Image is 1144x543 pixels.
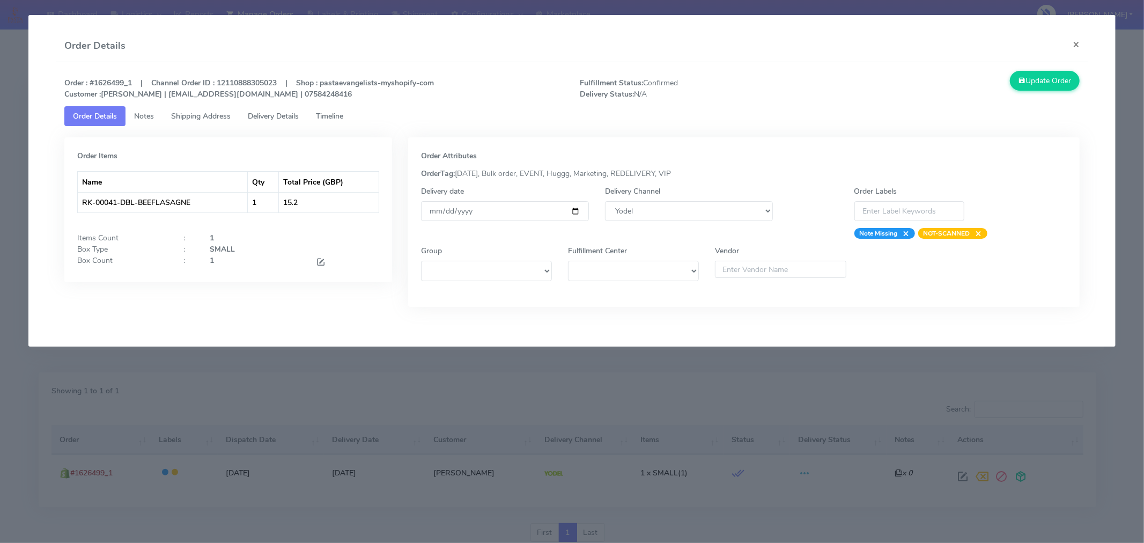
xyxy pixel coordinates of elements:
[421,168,455,179] strong: OrderTag:
[605,186,660,197] label: Delivery Channel
[413,168,1075,179] div: [DATE], Bulk order, EVENT, Huggg, Marketing, REDELIVERY, VIP
[77,151,117,161] strong: Order Items
[248,172,279,192] th: Qty
[854,201,965,221] input: Enter Label Keywords
[73,111,117,121] span: Order Details
[64,89,101,99] strong: Customer :
[580,78,643,88] strong: Fulfillment Status:
[210,233,214,243] strong: 1
[64,39,126,53] h4: Order Details
[248,192,279,212] td: 1
[64,78,434,99] strong: Order : #1626499_1 | Channel Order ID : 12110888305023 | Shop : pastaevangelists-myshopify-com [P...
[572,77,830,100] span: Confirmed N/A
[210,255,214,266] strong: 1
[175,244,202,255] div: :
[568,245,627,256] label: Fulfillment Center
[421,245,442,256] label: Group
[134,111,154,121] span: Notes
[78,192,248,212] td: RK-00041-DBL-BEEFLASAGNE
[421,186,464,197] label: Delivery date
[854,186,897,197] label: Order Labels
[1010,71,1080,91] button: Update Order
[64,106,1080,126] ul: Tabs
[171,111,231,121] span: Shipping Address
[175,232,202,244] div: :
[69,244,175,255] div: Box Type
[970,228,982,239] span: ×
[316,111,343,121] span: Timeline
[248,111,299,121] span: Delivery Details
[279,172,379,192] th: Total Price (GBP)
[421,151,477,161] strong: Order Attributes
[898,228,910,239] span: ×
[175,255,202,269] div: :
[210,244,235,254] strong: SMALL
[715,245,739,256] label: Vendor
[860,229,898,238] strong: Note Missing
[715,261,846,278] input: Enter Vendor Name
[69,255,175,269] div: Box Count
[279,192,379,212] td: 15.2
[580,89,634,99] strong: Delivery Status:
[1064,30,1088,58] button: Close
[924,229,970,238] strong: NOT-SCANNED
[69,232,175,244] div: Items Count
[78,172,248,192] th: Name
